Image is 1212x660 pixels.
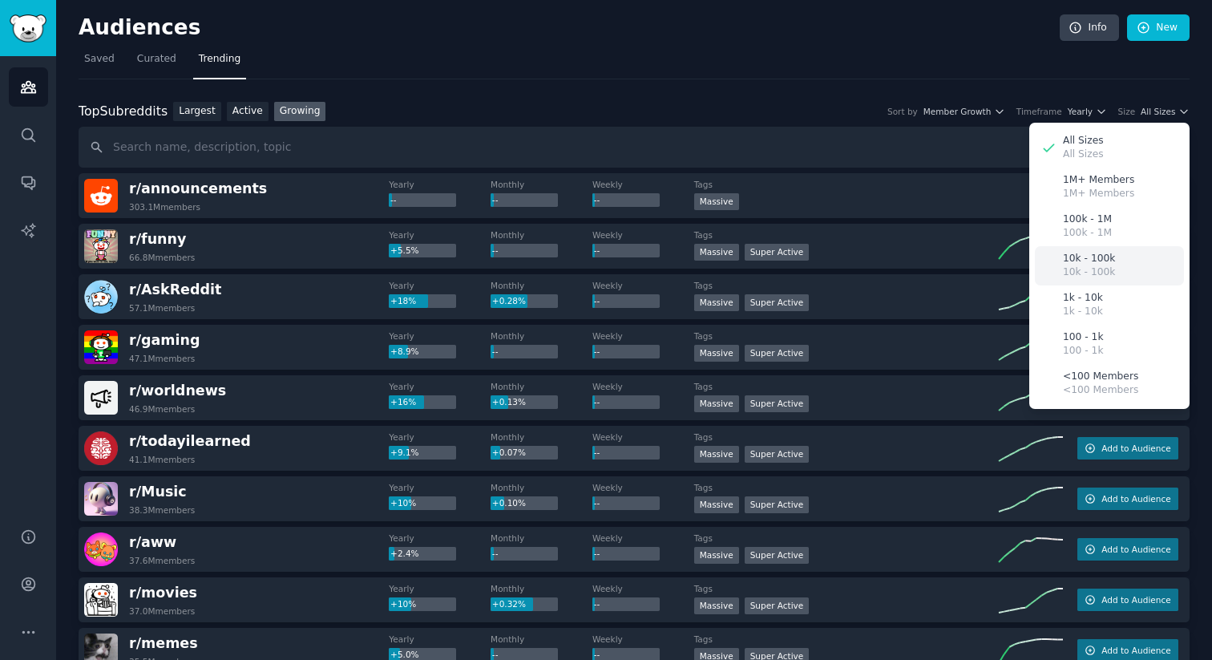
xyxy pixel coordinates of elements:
span: +10% [390,498,416,508]
p: All Sizes [1063,134,1104,148]
p: 1k - 10k [1063,291,1103,306]
div: Super Active [745,446,810,463]
a: Saved [79,47,120,79]
span: -- [492,195,499,204]
p: 1k - 10k [1063,305,1103,319]
button: Add to Audience [1077,437,1178,460]
dt: Monthly [491,583,592,594]
button: Add to Audience [1077,589,1178,611]
a: Growing [274,102,326,122]
div: Super Active [745,244,810,261]
div: Super Active [745,395,810,412]
button: Add to Audience [1077,488,1178,510]
dt: Tags [694,179,999,190]
dt: Tags [694,634,999,645]
dt: Monthly [491,280,592,291]
span: r/ worldnews [129,383,226,399]
div: 41.1M members [129,454,195,465]
div: Sort by [887,106,918,117]
dt: Tags [694,583,999,594]
div: Super Active [745,597,810,614]
span: r/ announcements [129,180,267,196]
a: Curated [131,47,182,79]
span: -- [594,195,600,204]
span: -- [594,650,600,659]
dt: Yearly [389,532,491,544]
input: Search name, description, topic [79,127,1190,168]
dt: Monthly [491,532,592,544]
span: -- [492,650,499,659]
dt: Monthly [491,431,592,443]
img: gaming [84,330,118,364]
span: -- [390,195,397,204]
span: +18% [390,296,416,306]
dt: Monthly [491,482,592,493]
span: All Sizes [1141,106,1175,117]
dt: Yearly [389,381,491,392]
span: Add to Audience [1101,493,1170,504]
span: -- [492,245,499,255]
dt: Weekly [592,381,694,392]
dt: Yearly [389,280,491,291]
span: +0.32% [492,599,526,609]
dt: Weekly [592,330,694,342]
div: 66.8M members [129,252,195,263]
dt: Tags [694,229,999,241]
div: Massive [694,395,739,412]
span: +9.1% [390,447,418,457]
dt: Monthly [491,381,592,392]
img: Music [84,482,118,516]
dt: Weekly [592,532,694,544]
dt: Yearly [389,229,491,241]
div: Massive [694,294,739,311]
p: 1M+ Members [1063,173,1134,188]
p: 10k - 100k [1063,265,1115,280]
span: -- [594,397,600,407]
p: 100k - 1M [1063,226,1112,241]
span: Trending [199,52,240,67]
span: +2.4% [390,549,418,558]
div: Super Active [745,294,810,311]
dt: Weekly [592,280,694,291]
a: New [1127,14,1190,42]
dt: Monthly [491,330,592,342]
p: <100 Members [1063,370,1138,384]
dt: Weekly [592,431,694,443]
div: 46.9M members [129,403,195,415]
span: +8.9% [390,346,418,356]
a: Largest [173,102,221,122]
button: All Sizes [1141,106,1190,117]
div: Massive [694,547,739,564]
span: -- [594,447,600,457]
dt: Yearly [389,482,491,493]
span: +5.5% [390,245,418,255]
div: 57.1M members [129,302,195,314]
dt: Tags [694,532,999,544]
p: 1M+ Members [1063,187,1134,201]
dt: Yearly [389,431,491,443]
dt: Monthly [491,179,592,190]
p: <100 Members [1063,383,1138,398]
a: Info [1060,14,1119,42]
img: todayilearned [84,431,118,465]
span: +0.07% [492,447,526,457]
img: movies [84,583,118,617]
span: Curated [137,52,176,67]
span: +16% [390,397,416,407]
span: r/ movies [129,585,197,601]
button: Yearly [1068,106,1107,117]
span: -- [492,346,499,356]
button: Add to Audience [1077,538,1178,561]
dt: Tags [694,431,999,443]
div: Top Subreddits [79,102,168,122]
span: Add to Audience [1101,443,1170,454]
span: -- [594,346,600,356]
p: 10k - 100k [1063,252,1115,266]
span: -- [594,599,600,609]
span: +0.13% [492,397,526,407]
div: Massive [694,496,739,513]
div: 47.1M members [129,353,195,364]
div: 37.0M members [129,605,195,617]
dt: Monthly [491,634,592,645]
img: worldnews [84,381,118,415]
